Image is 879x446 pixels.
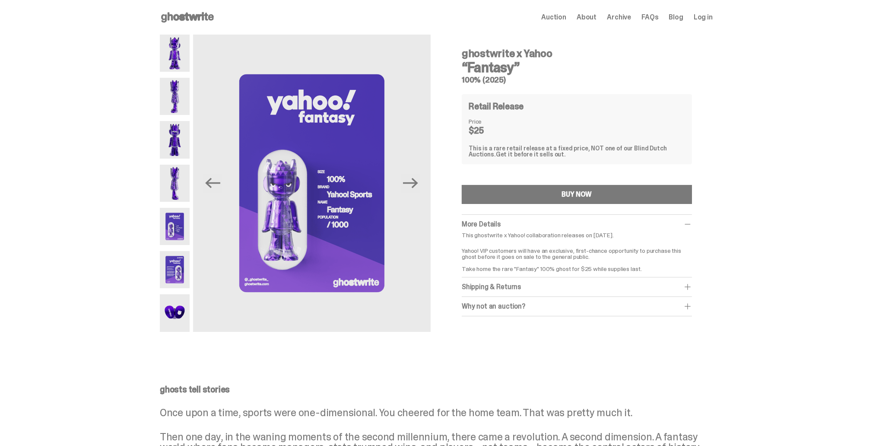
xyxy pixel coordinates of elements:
h4: ghostwrite x Yahoo [462,48,692,59]
div: This is a rare retail release at a fixed price, NOT one of our Blind Dutch Auctions. [469,145,685,157]
div: Shipping & Returns [462,283,692,291]
a: Log in [694,14,713,21]
div: BUY NOW [562,191,592,198]
img: Yahoo-HG---3.png [160,121,190,158]
h5: 100% (2025) [462,76,692,84]
button: BUY NOW [462,185,692,204]
h4: Retail Release [469,102,524,111]
img: Yahoo-HG---5.png [160,208,190,245]
p: Yahoo! VIP customers will have an exclusive, first-chance opportunity to purchase this ghost befo... [462,242,692,272]
span: More Details [462,220,501,229]
img: Yahoo-HG---2.png [160,78,190,115]
dt: Price [469,118,512,124]
span: Get it before it sells out. [496,150,566,158]
a: FAQs [641,14,658,21]
h3: “Fantasy” [462,61,692,74]
p: This ghostwrite x Yahoo! collaboration releases on [DATE]. [462,232,692,238]
img: Yahoo-HG---5.png [193,35,431,332]
button: Next [401,174,420,193]
dd: $25 [469,126,512,135]
a: Blog [669,14,683,21]
img: Yahoo-HG---7.png [160,294,190,331]
p: ghosts tell stories [160,385,713,394]
p: Once upon a time, sports were one-dimensional. You cheered for the home team. That was pretty muc... [160,408,713,418]
img: Yahoo-HG---1.png [160,35,190,72]
button: Previous [203,174,222,193]
img: Yahoo-HG---6.png [160,251,190,288]
div: Why not an auction? [462,302,692,311]
a: Archive [607,14,631,21]
a: About [577,14,597,21]
a: Auction [541,14,566,21]
img: Yahoo-HG---4.png [160,165,190,202]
